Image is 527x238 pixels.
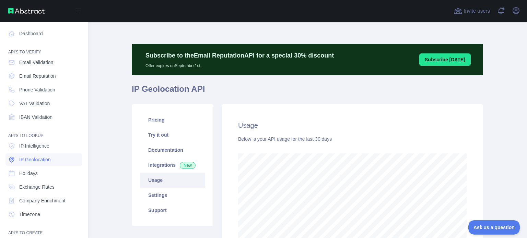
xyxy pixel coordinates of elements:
span: Holidays [19,170,38,177]
a: Documentation [140,142,205,158]
span: Exchange Rates [19,184,55,190]
h2: Usage [238,121,467,130]
a: Integrations New [140,158,205,173]
p: Subscribe to the Email Reputation API for a special 30 % discount [145,51,334,60]
a: Try it out [140,127,205,142]
h1: IP Geolocation API [132,84,483,100]
span: Email Reputation [19,73,56,79]
a: Settings [140,188,205,203]
a: Usage [140,173,205,188]
div: API'S TO VERIFY [5,41,82,55]
a: Timezone [5,208,82,221]
a: Dashboard [5,27,82,40]
p: Offer expires on September 1st. [145,60,334,68]
img: Abstract API [8,8,45,14]
a: Company Enrichment [5,195,82,207]
a: Phone Validation [5,84,82,96]
a: Support [140,203,205,218]
a: Pricing [140,112,205,127]
span: VAT Validation [19,100,50,107]
div: API'S TO LOOKUP [5,125,82,138]
span: IP Geolocation [19,156,51,163]
iframe: Toggle Customer Support [468,220,520,235]
span: IP Intelligence [19,142,49,149]
button: Invite users [453,5,491,16]
a: VAT Validation [5,97,82,110]
a: Email Reputation [5,70,82,82]
a: Exchange Rates [5,181,82,193]
a: IP Intelligence [5,140,82,152]
span: New [180,162,196,169]
a: Holidays [5,167,82,179]
span: Email Validation [19,59,53,66]
button: Subscribe [DATE] [419,53,471,66]
a: IBAN Validation [5,111,82,123]
a: Email Validation [5,56,82,68]
span: Invite users [464,7,490,15]
span: Company Enrichment [19,197,66,204]
a: IP Geolocation [5,153,82,166]
span: Timezone [19,211,40,218]
span: Phone Validation [19,86,55,93]
div: Below is your API usage for the last 30 days [238,136,467,142]
span: IBAN Validation [19,114,52,121]
div: API'S TO CREATE [5,222,82,236]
